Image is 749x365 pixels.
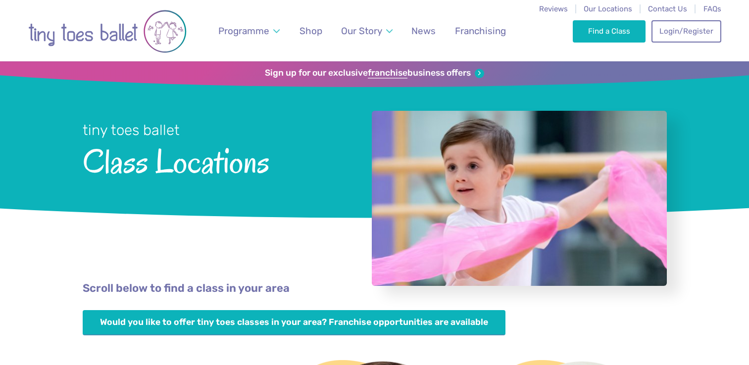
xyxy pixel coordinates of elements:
[450,19,510,43] a: Franchising
[218,25,269,37] span: Programme
[83,281,667,296] p: Scroll below to find a class in your area
[341,25,382,37] span: Our Story
[573,20,646,42] a: Find a Class
[703,4,721,13] a: FAQs
[648,4,687,13] a: Contact Us
[295,19,327,43] a: Shop
[83,310,506,335] a: Would you like to offer tiny toes classes in your area? Franchise opportunities are available
[83,122,180,138] small: tiny toes ballet
[83,140,346,180] span: Class Locations
[651,20,721,42] a: Login/Register
[539,4,568,13] a: Reviews
[300,25,322,37] span: Shop
[336,19,397,43] a: Our Story
[213,19,284,43] a: Programme
[411,25,436,37] span: News
[455,25,506,37] span: Franchising
[407,19,441,43] a: News
[584,4,632,13] a: Our Locations
[368,68,407,79] strong: franchise
[28,6,187,56] img: tiny toes ballet
[265,68,484,79] a: Sign up for our exclusivefranchisebusiness offers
